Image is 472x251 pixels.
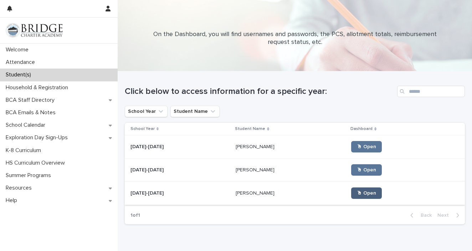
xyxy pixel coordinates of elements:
[235,125,265,133] p: Student Name
[125,182,465,205] tr: [DATE]-[DATE][DATE]-[DATE] [PERSON_NAME][PERSON_NAME] 🖱 Open
[3,59,41,66] p: Attendance
[351,164,382,176] a: 🖱 Open
[437,213,453,218] span: Next
[125,135,465,159] tr: [DATE]-[DATE][DATE]-[DATE] [PERSON_NAME][PERSON_NAME] 🖱 Open
[130,189,165,196] p: [DATE]-[DATE]
[397,86,465,97] input: Search
[125,106,168,117] button: School Year
[236,166,276,173] p: [PERSON_NAME]
[3,46,34,53] p: Welcome
[357,144,376,149] span: 🖱 Open
[3,109,61,116] p: BCA Emails & Notes
[125,159,465,182] tr: [DATE]-[DATE][DATE]-[DATE] [PERSON_NAME][PERSON_NAME] 🖱 Open
[3,134,73,141] p: Exploration Day Sign-Ups
[3,160,71,166] p: HS Curriculum Overview
[130,125,155,133] p: School Year
[125,86,394,97] h1: Click below to access information for a specific year:
[3,172,57,179] p: Summer Programs
[405,212,435,219] button: Back
[6,23,63,37] img: V1C1m3IdTEidaUdm9Hs0
[435,212,465,219] button: Next
[3,147,47,154] p: K-8 Curriculum
[350,125,373,133] p: Dashboard
[3,84,74,91] p: Household & Registration
[130,142,165,150] p: [DATE]-[DATE]
[357,167,376,172] span: 🖱 Open
[170,106,220,117] button: Student Name
[357,191,376,196] span: 🖱 Open
[3,97,60,104] p: BCA Staff Directory
[3,185,37,191] p: Resources
[3,71,37,78] p: Student(s)
[3,122,51,129] p: School Calendar
[152,31,437,46] p: On the Dashboard, you will find usernames and passwords, the PCS, allotment totals, reimbursement...
[351,187,382,199] a: 🖱 Open
[236,142,276,150] p: [PERSON_NAME]
[130,166,165,173] p: [DATE]-[DATE]
[416,213,432,218] span: Back
[351,141,382,152] a: 🖱 Open
[125,207,146,224] p: 1 of 1
[3,197,23,204] p: Help
[236,189,276,196] p: [PERSON_NAME]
